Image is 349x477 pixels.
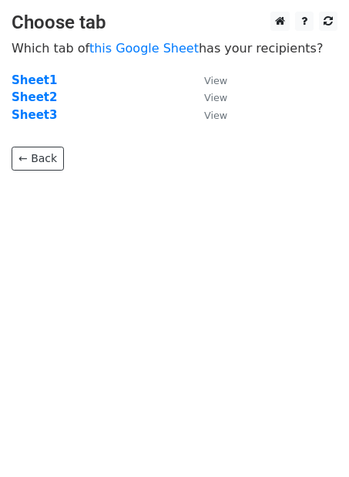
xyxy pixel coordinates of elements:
h3: Choose tab [12,12,337,34]
a: Sheet3 [12,108,57,122]
a: this Google Sheet [89,41,199,56]
a: ← Back [12,147,64,171]
small: View [204,75,227,86]
p: Which tab of has your recipients? [12,40,337,56]
small: View [204,110,227,121]
a: View [189,108,227,122]
a: Sheet1 [12,73,57,87]
a: View [189,90,227,104]
a: Sheet2 [12,90,57,104]
small: View [204,92,227,103]
a: View [189,73,227,87]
